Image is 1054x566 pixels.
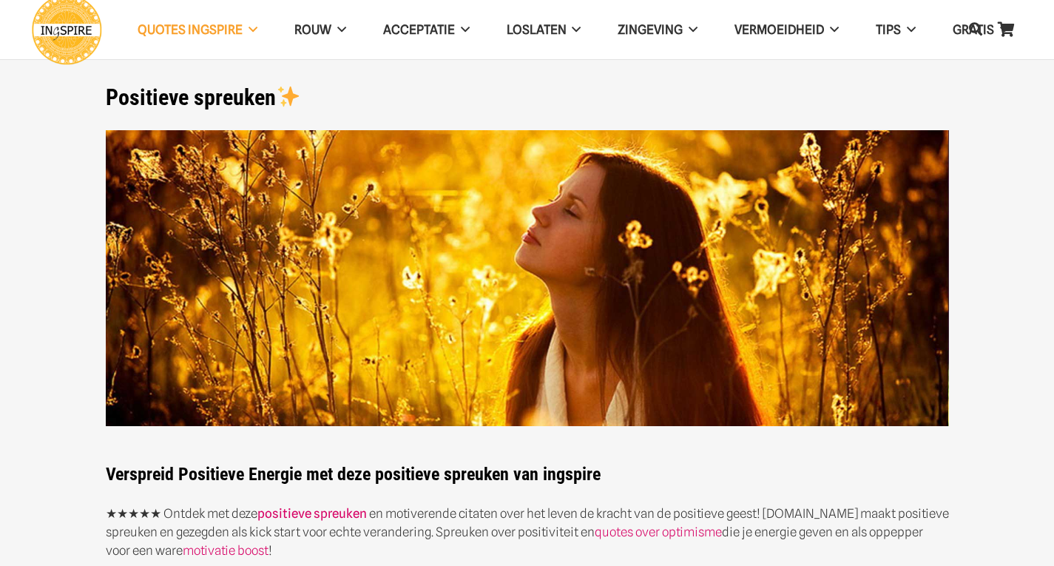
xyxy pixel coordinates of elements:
a: VERMOEIDHEID [716,11,857,49]
span: Loslaten [507,22,567,37]
img: Positieve spreuken over het leven, geluk, spreuken over optimisme en pluk de dag quotes van Ingsp... [106,130,949,427]
a: Zoeken [961,12,990,47]
a: positieve spreuken [257,506,367,521]
span: ROUW [294,22,331,37]
img: ✨ [277,85,300,107]
a: Acceptatie [365,11,488,49]
span: TIPS [876,22,901,37]
a: ROUW [276,11,365,49]
span: GRATIS [953,22,994,37]
strong: Verspreid Positieve Energie met deze positieve spreuken van ingspire [106,464,601,485]
a: GRATIS [934,11,1027,49]
span: VERMOEIDHEID [734,22,824,37]
a: Loslaten [488,11,600,49]
h1: Positieve spreuken [106,84,949,111]
span: Zingeving [618,22,683,37]
span: Acceptatie [383,22,455,37]
a: QUOTES INGSPIRE [119,11,276,49]
a: TIPS [857,11,934,49]
a: Zingeving [599,11,716,49]
a: motivatie boost [183,543,268,558]
p: ★★★★★ Ontdek met deze en motiverende citaten over het leven de kracht van de positieve geest! [DO... [106,505,949,560]
a: quotes over optimisme [595,525,722,539]
span: QUOTES INGSPIRE [138,22,243,37]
